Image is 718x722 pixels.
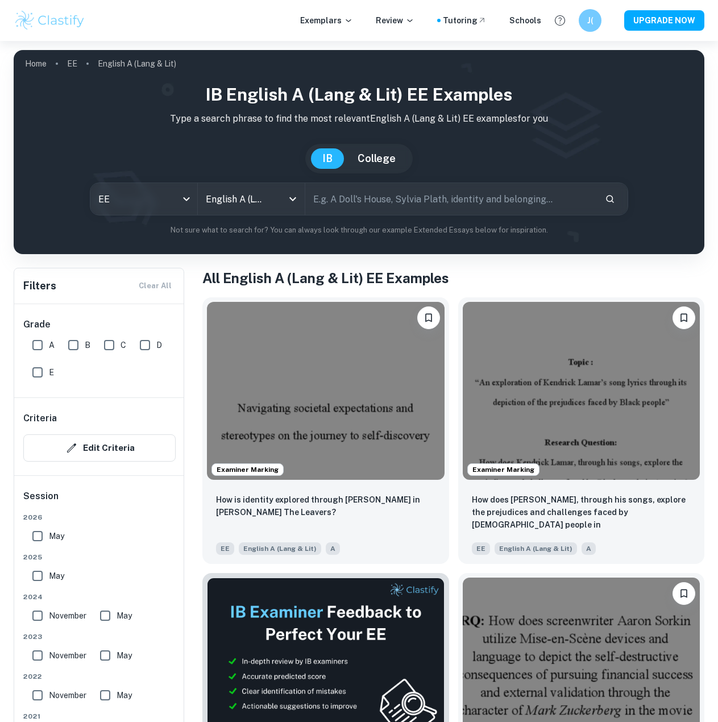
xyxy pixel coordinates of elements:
a: EE [67,56,77,72]
p: Type a search phrase to find the most relevant English A (Lang & Lit) EE examples for you [23,112,695,126]
h6: Session [23,489,176,512]
button: Edit Criteria [23,434,176,462]
span: November [49,649,86,662]
span: 2021 [23,711,176,721]
h6: Grade [23,318,176,331]
a: Examiner MarkingBookmarkHow does Kendrick Lamar, through his songs, explore the prejudices and ch... [458,297,705,564]
span: A [582,542,596,555]
span: English A (Lang & Lit) [239,542,321,555]
div: EE [90,183,197,215]
p: How does Kendrick Lamar, through his songs, explore the prejudices and challenges faced by Black ... [472,493,691,532]
h1: All English A (Lang & Lit) EE Examples [202,268,704,288]
span: May [49,570,64,582]
span: November [49,609,86,622]
img: English A (Lang & Lit) EE example thumbnail: How does Kendrick Lamar, through his son [463,302,700,480]
span: B [85,339,90,351]
img: profile cover [14,50,704,254]
p: English A (Lang & Lit) [98,57,176,70]
button: Search [600,189,620,209]
button: Bookmark [417,306,440,329]
span: 2026 [23,512,176,522]
span: 2025 [23,552,176,562]
p: Exemplars [300,14,353,27]
a: Schools [509,14,541,27]
span: C [121,339,126,351]
span: E [49,366,54,379]
span: 2023 [23,632,176,642]
span: November [49,689,86,702]
span: May [49,530,64,542]
span: English A (Lang & Lit) [495,542,577,555]
input: E.g. A Doll's House, Sylvia Plath, identity and belonging... [305,183,596,215]
p: Not sure what to search for? You can always look through our example Extended Essays below for in... [23,225,695,236]
span: May [117,649,132,662]
img: Clastify logo [14,9,86,32]
button: Help and Feedback [550,11,570,30]
span: A [49,339,55,351]
span: Examiner Marking [212,464,283,475]
button: Bookmark [673,582,695,605]
button: Bookmark [673,306,695,329]
span: 2024 [23,592,176,602]
span: May [117,689,132,702]
a: Examiner MarkingBookmarkHow is identity explored through Deming Guo in Lisa Ko’s The Leavers?EEEn... [202,297,449,564]
button: IB [311,148,344,169]
a: Home [25,56,47,72]
span: EE [216,542,234,555]
h6: J( [584,14,597,27]
p: Review [376,14,414,27]
span: A [326,542,340,555]
span: 2022 [23,671,176,682]
span: Examiner Marking [468,464,539,475]
img: English A (Lang & Lit) EE example thumbnail: How is identity explored through Deming [207,302,445,480]
button: UPGRADE NOW [624,10,704,31]
button: Open [285,191,301,207]
button: College [346,148,407,169]
h1: IB English A (Lang & Lit) EE examples [23,82,695,107]
p: How is identity explored through Deming Guo in Lisa Ko’s The Leavers? [216,493,435,518]
span: D [156,339,162,351]
span: May [117,609,132,622]
h6: Filters [23,278,56,294]
span: EE [472,542,490,555]
a: Tutoring [443,14,487,27]
h6: Criteria [23,412,57,425]
button: J( [579,9,601,32]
